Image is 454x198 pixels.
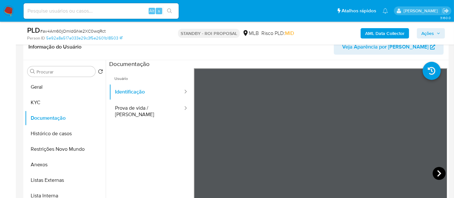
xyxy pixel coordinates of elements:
[285,29,294,37] span: MID
[421,28,434,38] span: Ações
[25,172,106,188] button: Listas Externas
[404,8,440,14] p: erico.trevizan@mercadopago.com.br
[178,29,240,38] p: STANDBY - ROI PROPOSAL
[261,30,294,37] span: Risco PLD:
[25,95,106,110] button: KYC
[342,39,428,55] span: Veja Aparência por [PERSON_NAME]
[334,39,444,55] button: Veja Aparência por [PERSON_NAME]
[25,126,106,141] button: Histórico de casos
[163,6,176,16] button: search-icon
[365,28,405,38] b: AML Data Collector
[30,69,35,74] button: Procurar
[342,7,376,14] span: Atalhos rápidos
[98,69,103,76] button: Retornar ao pedido padrão
[242,30,259,37] div: MLB
[27,25,40,35] b: PLD
[25,141,106,157] button: Restrições Novo Mundo
[37,69,93,75] input: Procurar
[440,15,451,20] span: 3.160.0
[24,7,179,15] input: Pesquise usuários ou casos...
[417,28,445,38] button: Ações
[361,28,409,38] button: AML Data Collector
[149,8,154,14] span: Alt
[442,7,449,14] a: Sair
[40,28,106,34] span: # av4Am60jOmldGNe2XC0wqRct
[25,79,106,95] button: Geral
[27,35,45,41] b: Person ID
[46,35,122,41] a: 5e92a8a517a033e29c3f5e2601b18503
[25,157,106,172] button: Anexos
[383,8,388,14] a: Notificações
[158,8,160,14] span: s
[25,110,106,126] button: Documentação
[28,44,81,50] h1: Informação do Usuário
